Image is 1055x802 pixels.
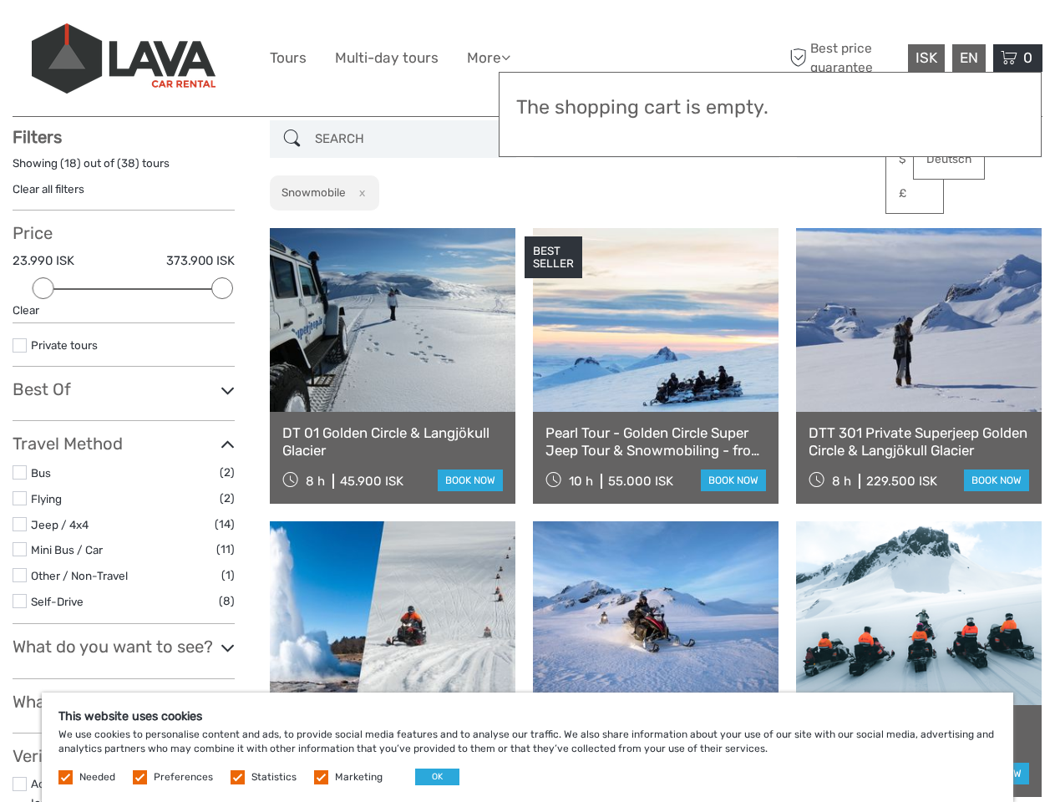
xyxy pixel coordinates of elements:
a: £ [886,179,943,209]
label: Statistics [251,770,297,784]
div: 55.000 ISK [608,474,673,489]
a: Private tours [31,338,98,352]
a: Pearl Tour - Golden Circle Super Jeep Tour & Snowmobiling - from [GEOGRAPHIC_DATA] [545,424,766,459]
img: 523-13fdf7b0-e410-4b32-8dc9-7907fc8d33f7_logo_big.jpg [32,23,216,94]
span: 8 h [306,474,325,489]
a: book now [438,470,503,491]
div: Clear [13,302,235,318]
a: Mini Bus / Car [31,543,103,556]
a: More [467,46,510,70]
a: Self-Drive [31,595,84,608]
a: Bus [31,466,51,480]
div: 229.500 ISK [866,474,937,489]
label: Marketing [335,770,383,784]
a: book now [964,470,1029,491]
span: (2) [220,463,235,482]
input: SEARCH [308,124,507,154]
a: DTT 301 Private Superjeep Golden Circle & Langjökull Glacier [809,424,1029,459]
label: Needed [79,770,115,784]
div: We use cookies to personalise content and ads, to provide social media features and to analyse ou... [42,693,1013,802]
a: Tours [270,46,307,70]
a: Flying [31,492,62,505]
span: 0 [1021,49,1035,66]
h5: This website uses cookies [58,709,997,723]
label: 18 [64,155,77,171]
span: 10 h [569,474,593,489]
div: Showing ( ) out of ( ) tours [13,155,235,181]
div: 45.900 ISK [340,474,403,489]
label: 38 [121,155,135,171]
h3: Verified Operators [13,746,235,766]
span: Best price guarantee [785,39,904,76]
h3: Travel Method [13,434,235,454]
button: Open LiveChat chat widget [192,26,212,46]
button: OK [415,769,459,785]
label: 23.990 ISK [13,252,74,270]
h3: Best Of [13,379,235,399]
div: BEST SELLER [525,236,582,278]
a: Deutsch [914,145,984,175]
div: EN [952,44,986,72]
span: (2) [220,489,235,508]
h3: Price [13,223,235,243]
span: (1) [221,566,235,585]
h3: What do you want to see? [13,637,235,657]
h3: The shopping cart is empty. [516,96,1024,119]
a: Multi-day tours [335,46,439,70]
span: (8) [219,591,235,611]
a: DT 01 Golden Circle & Langjökull Glacier [282,424,503,459]
span: (14) [215,515,235,534]
a: book now [701,470,766,491]
label: Preferences [154,770,213,784]
p: We're away right now. Please check back later! [23,29,189,43]
button: x [348,184,371,201]
span: ISK [916,49,937,66]
h3: What do you want to do? [13,692,235,712]
a: Clear all filters [13,182,84,195]
span: (11) [216,540,235,559]
label: 373.900 ISK [166,252,235,270]
strong: Filters [13,127,62,147]
span: 8 h [832,474,851,489]
a: Other / Non-Travel [31,569,128,582]
h2: Snowmobile [282,185,346,199]
a: Jeep / 4x4 [31,518,89,531]
a: $ [886,145,943,175]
